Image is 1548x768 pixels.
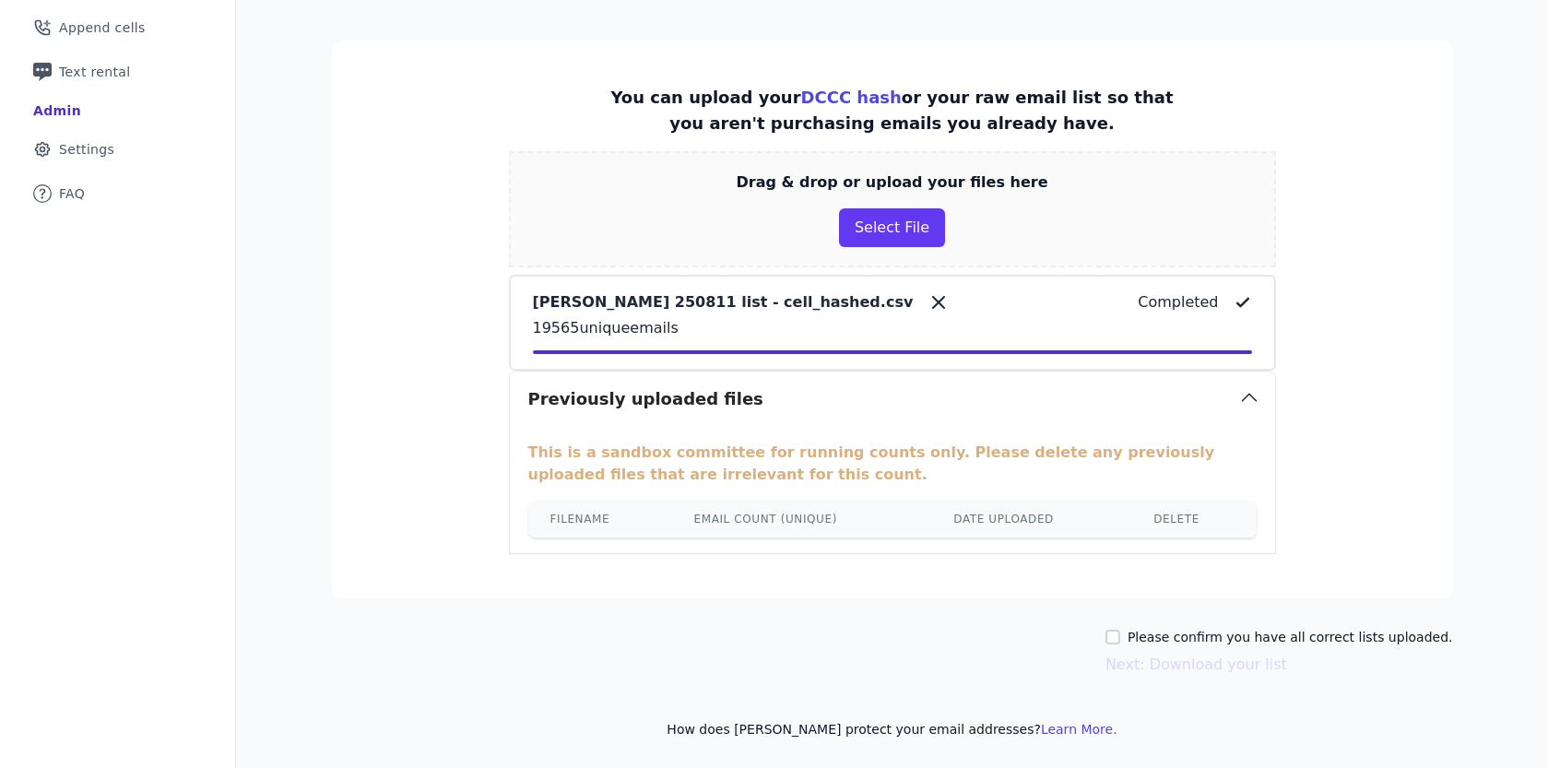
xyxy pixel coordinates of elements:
[33,101,81,120] div: Admin
[59,184,85,203] span: FAQ
[528,501,672,538] th: Filename
[1131,501,1256,538] th: Delete
[15,129,220,170] a: Settings
[59,18,146,37] span: Append cells
[1138,291,1218,313] p: Completed
[528,386,763,412] h3: Previously uploaded files
[736,171,1047,194] p: Drag & drop or upload your files here
[533,291,914,313] p: [PERSON_NAME] 250811 list - cell_hashed.csv
[931,501,1131,538] th: Date uploaded
[605,85,1180,136] p: You can upload your or your raw email list so that you aren't purchasing emails you already have.
[801,88,902,107] a: DCCC hash
[15,52,220,92] a: Text rental
[510,372,1275,427] button: Previously uploaded files
[672,501,932,538] th: Email count (unique)
[1041,720,1117,738] button: Learn More.
[533,317,1252,339] p: 19565 unique emails
[59,140,114,159] span: Settings
[332,720,1453,738] p: How does [PERSON_NAME] protect your email addresses?
[1105,654,1287,676] button: Next: Download your list
[15,7,220,48] a: Append cells
[15,173,220,214] a: FAQ
[528,442,1257,486] p: This is a sandbox committee for running counts only. Please delete any previously uploaded files ...
[839,208,945,247] button: Select File
[1128,628,1453,646] label: Please confirm you have all correct lists uploaded.
[59,63,131,81] span: Text rental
